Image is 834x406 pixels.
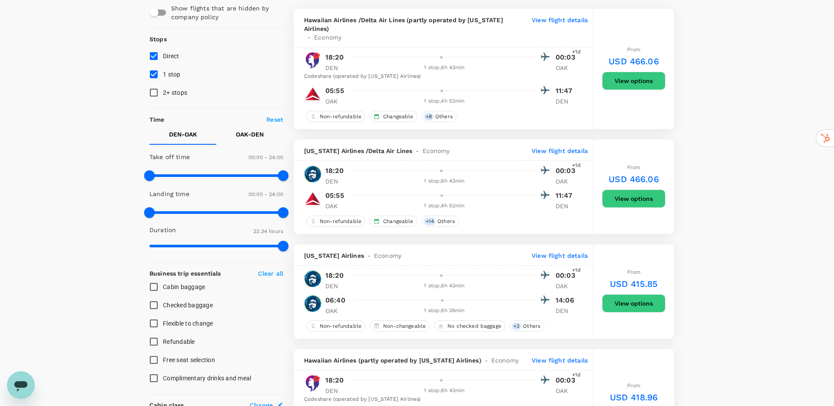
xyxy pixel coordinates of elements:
[370,111,417,122] div: Changeable
[325,386,347,395] p: DEN
[163,89,187,96] span: 2+ stops
[325,282,347,290] p: DEN
[422,111,457,122] div: +8Others
[325,63,347,72] p: DEN
[304,146,412,155] span: [US_STATE] Airlines / Delta Air Lines
[149,115,165,124] p: Time
[169,130,197,139] p: DEN - OAK
[7,371,35,399] iframe: Button to launch messaging window
[248,191,283,197] span: 00:00 - 24:00
[556,166,577,176] p: 00:03
[316,218,365,225] span: Non-refundable
[163,375,251,382] span: Complimentary drinks and meal
[556,306,577,315] p: DEN
[163,302,213,309] span: Checked baggage
[163,71,181,78] span: 1 stop
[572,161,581,170] span: +1d
[556,295,577,306] p: 14:06
[248,154,283,160] span: 00:00 - 24:00
[520,323,544,330] span: Others
[325,97,347,106] p: OAK
[325,202,347,210] p: OAK
[325,86,344,96] p: 05:55
[304,295,321,312] img: AS
[556,375,577,386] p: 00:03
[325,306,347,315] p: OAK
[352,63,536,72] div: 1 stop , 6h 43min
[627,383,641,389] span: From
[325,177,347,186] p: DEN
[572,371,581,379] span: +1d
[304,190,321,207] img: DL
[304,72,577,81] div: Codeshare (operated by [US_STATE] Airlines)
[325,166,344,176] p: 18:20
[304,85,321,103] img: DL
[610,390,658,404] h6: USD 418.96
[532,16,588,42] p: View flight details
[532,251,588,260] p: View flight details
[532,146,588,155] p: View flight details
[304,251,364,260] span: [US_STATE] Airlines
[610,277,658,291] h6: USD 415.85
[149,153,190,161] p: Take off time
[370,216,417,227] div: Changeable
[512,323,521,330] span: + 3
[422,216,459,227] div: +14Others
[352,177,536,186] div: 1 stop , 6h 43min
[163,283,205,290] span: Cabin baggage
[572,266,581,275] span: +1d
[304,16,528,33] span: Hawaiian Airlines / Delta Air Lines (partly operated by [US_STATE] Airlines)
[434,320,505,332] div: No checked baggage
[306,216,365,227] div: Non-refundable
[602,190,665,208] button: View options
[374,251,401,260] span: Economy
[306,320,365,332] div: Non-refundable
[556,63,577,72] p: OAK
[424,218,436,225] span: + 14
[352,306,536,315] div: 1 stop , 6h 26min
[266,115,283,124] p: Reset
[325,295,345,306] p: 06:40
[556,52,577,63] p: 00:03
[149,270,221,277] strong: Business trip essentials
[434,218,458,225] span: Others
[556,202,577,210] p: DEN
[602,294,665,313] button: View options
[510,320,544,332] div: +3Others
[316,323,365,330] span: Non-refundable
[491,356,519,365] span: Economy
[253,228,283,234] span: 22.34 hours
[163,338,195,345] span: Refundable
[304,52,321,69] img: HA
[163,356,215,363] span: Free seat selection
[304,356,481,365] span: Hawaiian Airlines (partly operated by [US_STATE] Airlines)
[556,190,577,201] p: 11:47
[602,72,665,90] button: View options
[556,386,577,395] p: OAK
[163,53,179,60] span: Direct
[556,177,577,186] p: OAK
[325,375,344,386] p: 18:20
[171,4,277,21] p: Show flights that are hidden by company policy
[432,113,456,120] span: Others
[380,218,417,225] span: Changeable
[556,282,577,290] p: OAK
[304,375,321,392] img: HA
[304,270,321,287] img: AS
[325,52,344,63] p: 18:20
[556,270,577,281] p: 00:03
[627,164,641,170] span: From
[149,190,189,198] p: Landing time
[258,269,283,278] p: Clear all
[627,269,641,275] span: From
[609,172,659,186] h6: USD 466.06
[380,323,429,330] span: Non-changeable
[325,270,344,281] p: 18:20
[423,146,450,155] span: Economy
[444,323,505,330] span: No checked baggage
[352,97,536,106] div: 1 stop , 4h 52min
[352,282,536,290] div: 1 stop , 6h 43min
[304,165,321,183] img: AS
[163,320,213,327] span: Flexible to change
[149,36,167,43] strong: Stops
